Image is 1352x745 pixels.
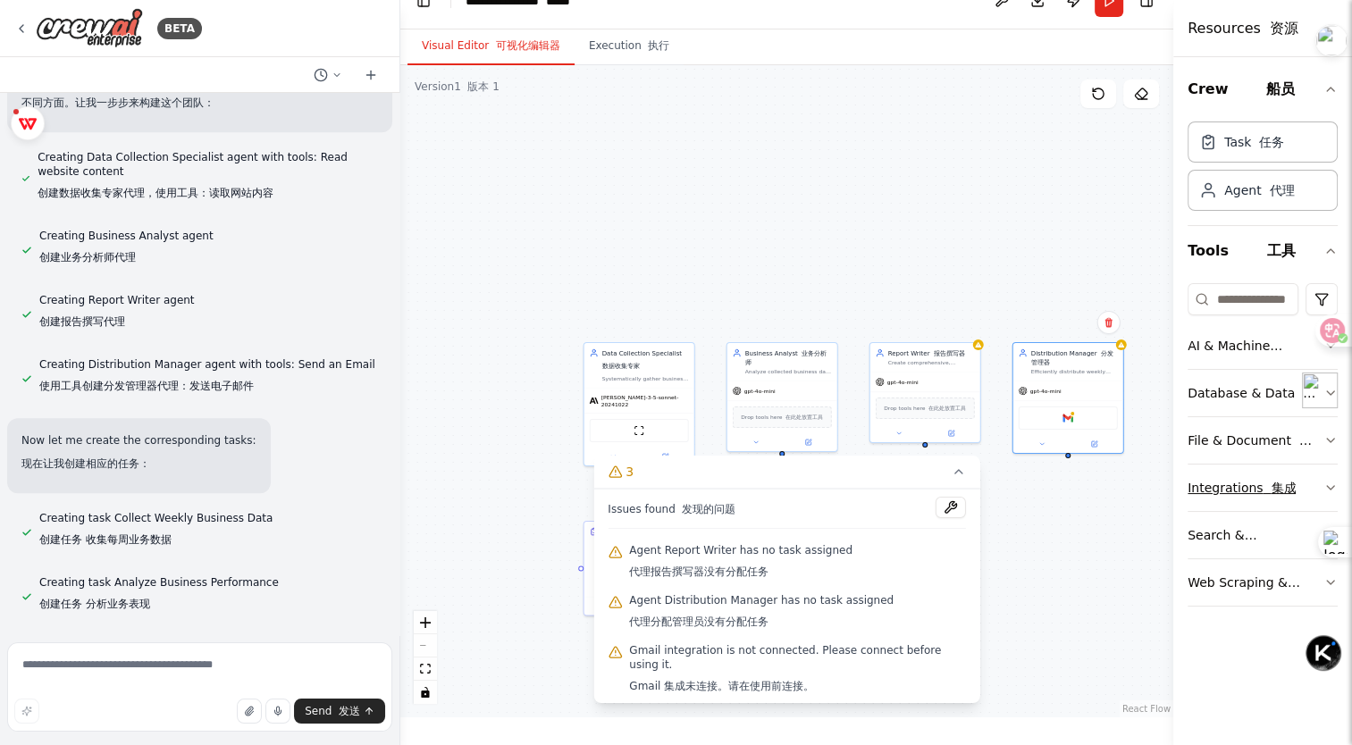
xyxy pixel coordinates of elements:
div: Integrations [1188,479,1296,497]
font: 现在让我创建相应的任务： [21,457,150,470]
div: Business Analyst 业务分析师Analyze collected business data to identify trends, patterns, and key insig... [726,342,838,452]
font: 任务 [1259,135,1284,149]
img: Logo [36,8,143,48]
button: Click to speak your automation idea [265,699,290,724]
div: Crew 船员 [1188,114,1338,225]
button: Search & Research [1188,512,1338,558]
button: fit view [414,657,437,681]
div: Create comprehensive, professional weekly business reports that clearly communicate findings, tre... [888,359,975,366]
img: Gmail [1062,413,1073,423]
div: File & Document [1188,431,1323,449]
span: [PERSON_NAME]-3-5-sonnet-20241022 [601,394,689,408]
font: 代理分配管理员没有分配任务 [629,615,768,628]
img: ScrapeWebsiteTool [634,425,644,436]
div: Distribution Manager 分发管理器Efficiently distribute weekly business reports to all {stakeholders} vi... [1012,342,1124,454]
span: gpt-4o-mini [887,379,919,386]
font: 执行 [648,39,669,52]
font: 分发管理器 [1031,349,1113,365]
div: Task [1224,133,1284,151]
font: 创建任务 收集每周业务数据 [39,533,172,546]
button: Switch to previous chat [307,64,349,86]
a: React Flow attribution [1122,704,1171,714]
font: 报告撰写器 [934,349,965,356]
div: Version 1 [415,80,500,94]
font: 代理报告撰写器没有分配任务 [629,565,768,578]
div: Report Writer [888,348,975,357]
button: Tools 工具 [1188,226,1338,276]
span: Creating Distribution Manager agent with tools: Send an Email [39,357,375,400]
div: Web Scraping & Browsing [1188,573,1323,591]
button: 3 [593,456,980,489]
div: Data Collection Specialist数据收集专家Systematically gather business data from various sources includin... [584,342,695,466]
span: Drop tools here [741,413,823,422]
button: Execution [575,28,684,65]
span: Creating Data Collection Specialist agent with tools: Read website content [38,150,378,207]
span: Creating Report Writer agent [39,293,195,336]
button: Delete node [1097,311,1121,334]
font: 在此处放置工具 [928,406,966,412]
button: Send 发送 [294,699,385,724]
button: Database & Data 数据库与数据 [1188,370,1338,416]
font: 在此处放置工具 [785,414,823,421]
span: Agent Distribution Manager has no task assigned [629,593,894,636]
button: File & Document 文件 & 文档 [1188,417,1338,464]
div: Systematically gather business data from various sources including {data_sources}, focusing on ke... [602,375,689,382]
font: 创建报告撰写代理 [39,315,125,328]
p: Now let me create the corresponding tasks: [21,432,256,479]
font: 业务分析师 [745,349,827,365]
div: BETA [157,18,202,39]
font: 版本 1 [467,80,499,93]
font: 发送 [339,705,360,717]
span: gpt-4o-mini [744,388,776,395]
font: Gmail 集成未连接。请在使用前连接。 [629,680,814,692]
font: 船员 [1266,80,1295,97]
font: 代理 [1269,183,1294,197]
font: 工具 [1266,242,1295,259]
font: 创建业务分析师代理 [39,251,136,264]
span: gpt-4o-mini [1030,388,1062,395]
span: Issues found [608,502,735,516]
button: Visual Editor [407,28,575,65]
font: 使用工具创建分发管理器代理：发送电子邮件 [39,380,254,392]
span: Creating task Collect Weekly Business Data [39,511,273,554]
div: Database & Data [1188,384,1323,402]
span: Send [305,704,360,718]
div: Data Collection Specialist [602,348,689,373]
span: Creating task Analyze Business Performance [39,575,279,618]
button: zoom in [414,611,437,634]
button: Open in side panel [640,451,691,462]
button: Start a new chat [357,64,385,86]
div: AI & Machine Learning [1188,337,1323,355]
font: 发现的问题 [682,503,735,515]
span: 3 [626,463,634,481]
font: 数据收集专家 [602,362,640,369]
button: Web Scraping & Browsing [1188,559,1338,606]
button: Open in side panel [783,437,834,448]
font: 资源 [1270,20,1298,37]
span: Gmail integration is not connected. Please connect before using it. [629,643,966,700]
div: Tools 工具 [1188,276,1338,621]
div: React Flow controls [414,611,437,704]
font: 可视化编辑器 [496,39,560,52]
div: Distribution Manager [1031,348,1118,366]
h4: Resources [1188,18,1298,39]
span: Creating Business Analyst agent [39,229,214,272]
button: Open in side panel [926,428,977,439]
button: Improve this prompt [14,699,39,724]
button: Crew 船员 [1188,64,1338,114]
div: Analyze collected business data to identify trends, patterns, and key insights for {report_period... [745,368,832,375]
button: AI & Machine Learning [1188,322,1338,369]
button: Upload files [237,699,262,724]
span: Drop tools here [884,404,966,413]
font: 创建数据收集专家代理，使用工具：读取网站内容 [38,187,273,199]
div: Agent [1224,181,1294,199]
div: Search & Research [1188,526,1323,544]
button: Integrations 集成 [1188,465,1338,511]
span: Agent Report Writer has no task assigned [629,543,852,586]
div: Collect Weekly Business Data收集每周业务数据Gather comprehensive business data from all specified sources... [584,521,695,616]
button: toggle interactivity [414,681,437,704]
button: Open in side panel [1069,439,1120,449]
font: 创建任务 分析业务表现 [39,598,150,610]
div: Efficiently distribute weekly business reports to all {stakeholders} via appropriate channels inc... [1031,368,1118,375]
font: 集成 [1271,481,1296,495]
